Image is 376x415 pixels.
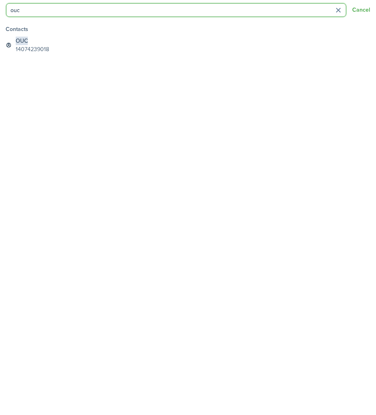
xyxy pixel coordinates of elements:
[352,7,370,13] button: Cancel
[6,25,374,33] global-search-list-title: Contacts
[2,35,374,56] a: OUC14074239018
[332,4,345,17] button: Clear search
[16,45,49,54] global-search-item-description: 14074239018
[6,3,346,17] input: Search for anything...
[16,37,28,45] span: OUC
